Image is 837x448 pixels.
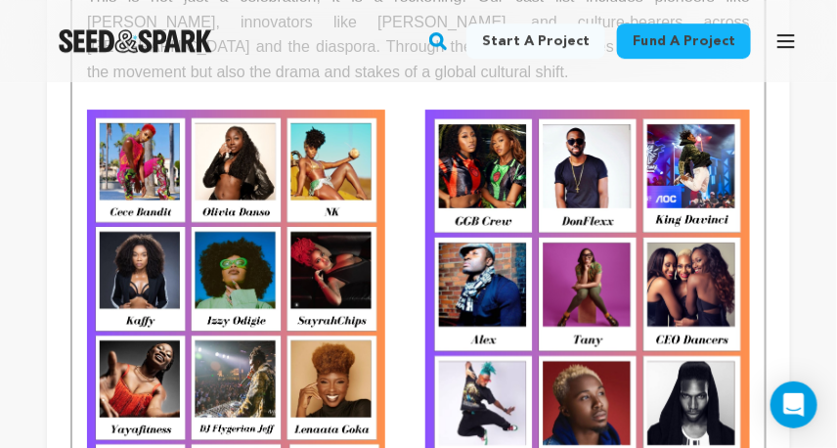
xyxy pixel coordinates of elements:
[466,23,605,59] a: Start a project
[59,29,212,53] a: Seed&Spark Homepage
[59,29,212,53] img: Seed&Spark Logo Dark Mode
[617,23,751,59] a: Fund a project
[771,381,817,428] div: Open Intercom Messenger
